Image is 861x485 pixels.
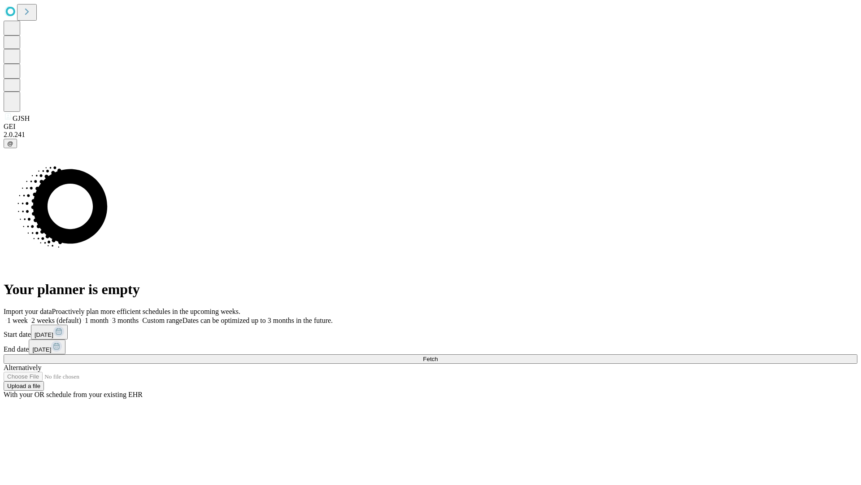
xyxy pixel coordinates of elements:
span: Custom range [142,317,182,324]
button: Fetch [4,354,857,364]
span: Proactively plan more efficient schedules in the upcoming weeks. [52,308,240,315]
button: [DATE] [31,325,68,339]
button: Upload a file [4,381,44,391]
span: With your OR schedule from your existing EHR [4,391,143,398]
span: Import your data [4,308,52,315]
span: Fetch [423,356,438,362]
span: Alternatively [4,364,41,371]
span: @ [7,140,13,147]
span: 3 months [112,317,139,324]
span: 2 weeks (default) [31,317,81,324]
span: 1 week [7,317,28,324]
span: [DATE] [35,331,53,338]
h1: Your planner is empty [4,281,857,298]
button: [DATE] [29,339,65,354]
div: End date [4,339,857,354]
span: GJSH [13,115,30,122]
span: Dates can be optimized up to 3 months in the future. [183,317,333,324]
div: Start date [4,325,857,339]
span: [DATE] [32,346,51,353]
div: GEI [4,123,857,131]
div: 2.0.241 [4,131,857,139]
span: 1 month [85,317,109,324]
button: @ [4,139,17,148]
